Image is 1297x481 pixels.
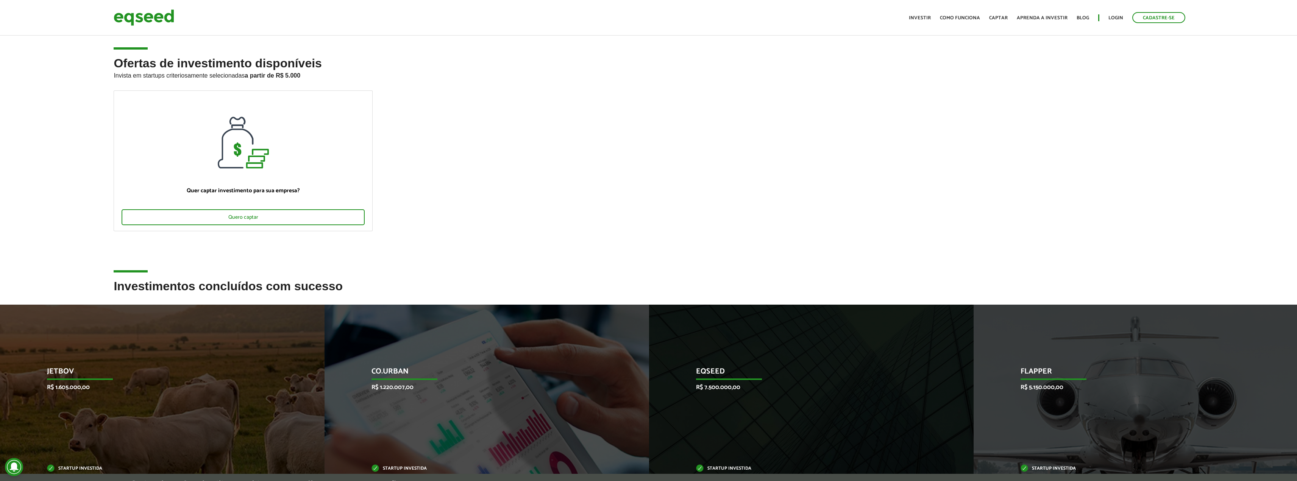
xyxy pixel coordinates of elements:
[1132,12,1185,23] a: Cadastre-se
[696,384,915,391] p: R$ 7.500.000,00
[1017,16,1068,20] a: Aprenda a investir
[114,90,373,231] a: Quer captar investimento para sua empresa? Quero captar
[1021,384,1240,391] p: R$ 5.150.000,00
[114,57,1183,90] h2: Ofertas de investimento disponíveis
[940,16,980,20] a: Como funciona
[122,209,365,225] div: Quero captar
[47,367,266,380] p: JetBov
[696,467,915,471] p: Startup investida
[122,187,365,194] p: Quer captar investimento para sua empresa?
[1021,467,1240,471] p: Startup investida
[47,384,266,391] p: R$ 1.605.000,00
[114,8,174,28] img: EqSeed
[114,280,1183,304] h2: Investimentos concluídos com sucesso
[989,16,1008,20] a: Captar
[1077,16,1089,20] a: Blog
[371,367,591,380] p: Co.Urban
[371,467,591,471] p: Startup investida
[245,72,300,79] strong: a partir de R$ 5.000
[1108,16,1123,20] a: Login
[114,70,1183,79] p: Invista em startups criteriosamente selecionadas
[909,16,931,20] a: Investir
[371,384,591,391] p: R$ 1.220.007,00
[47,467,266,471] p: Startup investida
[1021,367,1240,380] p: Flapper
[696,367,915,380] p: EqSeed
